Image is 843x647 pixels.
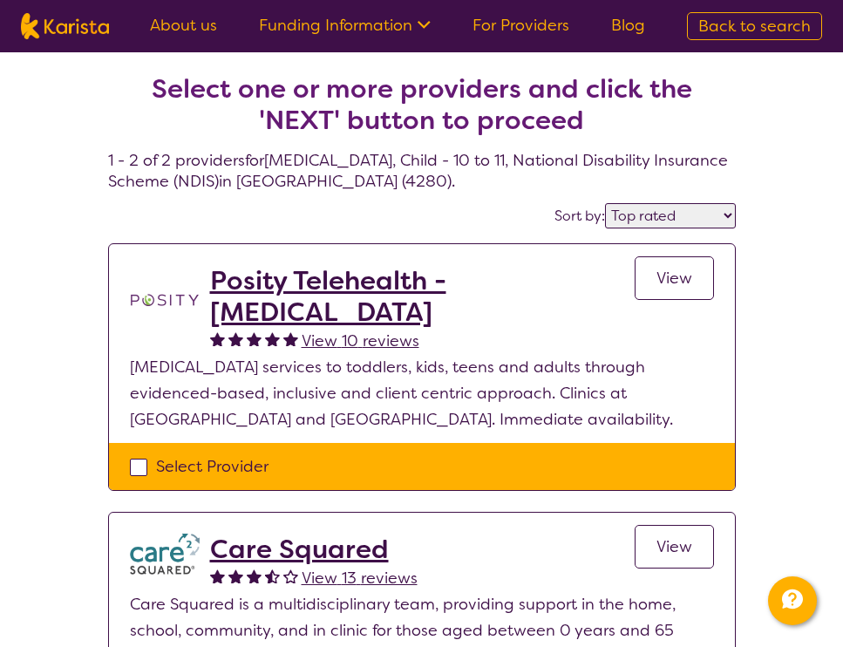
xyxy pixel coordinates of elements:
[698,16,811,37] span: Back to search
[130,354,714,432] p: [MEDICAL_DATA] services to toddlers, kids, teens and adults through evidenced-based, inclusive an...
[228,331,243,346] img: fullstar
[247,331,262,346] img: fullstar
[228,569,243,583] img: fullstar
[472,15,569,36] a: For Providers
[635,525,714,569] a: View
[130,265,200,335] img: t1bslo80pcylnzwjhndq.png
[302,330,419,351] span: View 10 reviews
[108,31,736,192] h4: 1 - 2 of 2 providers for [MEDICAL_DATA] , Child - 10 to 11 , National Disability Insurance Scheme...
[210,569,225,583] img: fullstar
[21,13,109,39] img: Karista logo
[554,207,605,225] label: Sort by:
[150,15,217,36] a: About us
[210,265,635,328] a: Posity Telehealth - [MEDICAL_DATA]
[687,12,822,40] a: Back to search
[283,569,298,583] img: emptystar
[130,534,200,575] img: watfhvlxxexrmzu5ckj6.png
[302,565,418,591] a: View 13 reviews
[265,569,280,583] img: halfstar
[635,256,714,300] a: View
[656,536,692,557] span: View
[656,268,692,289] span: View
[611,15,645,36] a: Blog
[302,328,419,354] a: View 10 reviews
[265,331,280,346] img: fullstar
[210,331,225,346] img: fullstar
[129,73,715,136] h2: Select one or more providers and click the 'NEXT' button to proceed
[283,331,298,346] img: fullstar
[259,15,431,36] a: Funding Information
[302,568,418,589] span: View 13 reviews
[247,569,262,583] img: fullstar
[768,576,817,625] button: Channel Menu
[210,534,418,565] a: Care Squared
